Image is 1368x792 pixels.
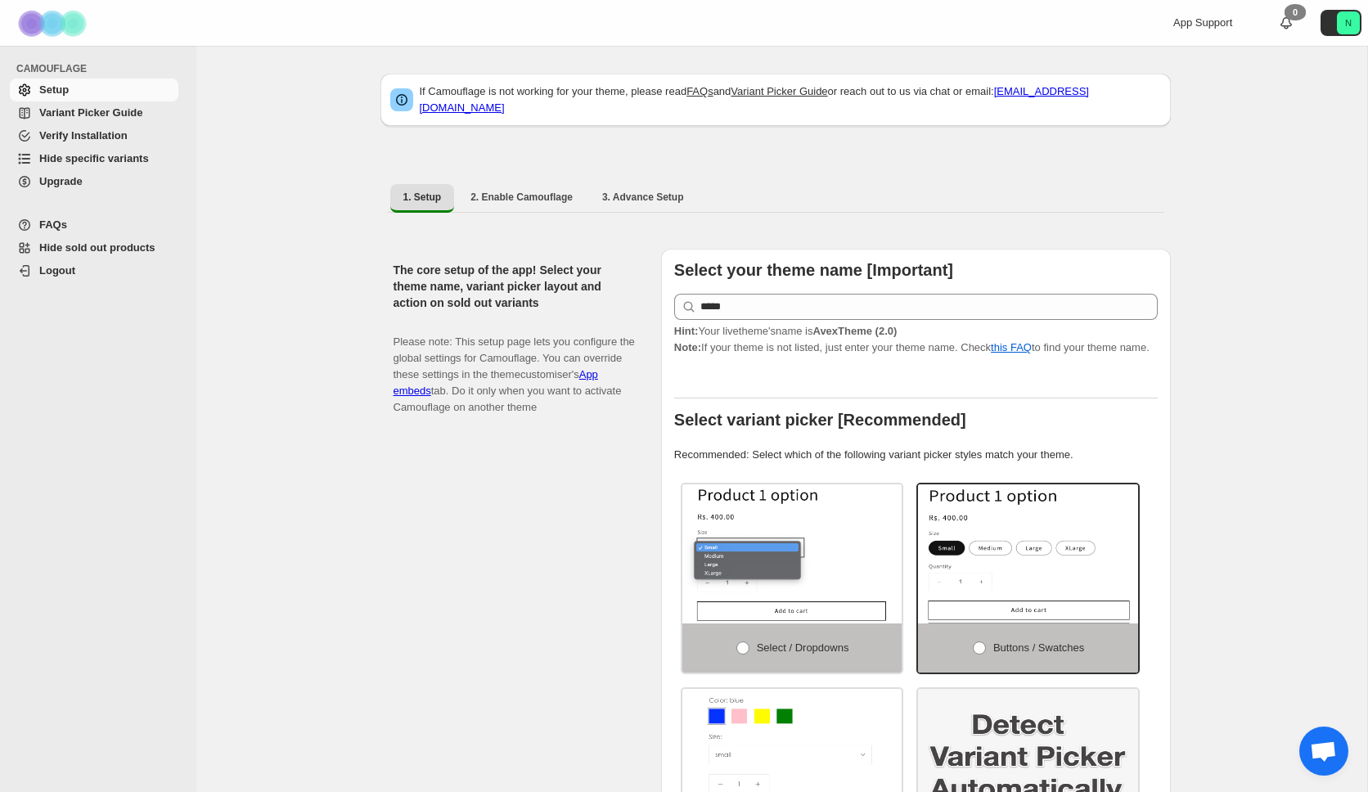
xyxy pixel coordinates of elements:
a: Logout [10,259,178,282]
div: Open chat [1299,727,1348,776]
span: Hide sold out products [39,241,155,254]
span: Upgrade [39,175,83,187]
a: Variant Picker Guide [731,85,827,97]
a: Hide specific variants [10,147,178,170]
b: Select your theme name [Important] [674,261,953,279]
text: N [1345,18,1352,28]
span: Setup [39,83,69,96]
span: 1. Setup [403,191,442,204]
p: Recommended: Select which of the following variant picker styles match your theme. [674,447,1158,463]
p: Please note: This setup page lets you configure the global settings for Camouflage. You can overr... [394,317,635,416]
p: If Camouflage is not working for your theme, please read and or reach out to us via chat or email: [420,83,1161,116]
a: Verify Installation [10,124,178,147]
strong: Note: [674,341,701,353]
span: Hide specific variants [39,152,149,164]
span: Buttons / Swatches [993,641,1084,654]
img: Select / Dropdowns [682,484,902,623]
span: FAQs [39,218,67,231]
span: Variant Picker Guide [39,106,142,119]
a: 0 [1278,15,1294,31]
span: Logout [39,264,75,277]
h2: The core setup of the app! Select your theme name, variant picker layout and action on sold out v... [394,262,635,311]
span: App Support [1173,16,1232,29]
a: Setup [10,79,178,101]
strong: AvexTheme (2.0) [812,325,897,337]
span: 2. Enable Camouflage [470,191,573,204]
a: Variant Picker Guide [10,101,178,124]
span: Verify Installation [39,129,128,142]
img: Buttons / Swatches [918,484,1138,623]
strong: Hint: [674,325,699,337]
span: Your live theme's name is [674,325,898,337]
span: Select / Dropdowns [757,641,849,654]
span: 3. Advance Setup [602,191,684,204]
button: Avatar with initials N [1321,10,1361,36]
a: this FAQ [991,341,1032,353]
p: If your theme is not listed, just enter your theme name. Check to find your theme name. [674,323,1158,356]
img: Camouflage [13,1,95,46]
span: Avatar with initials N [1337,11,1360,34]
a: FAQs [686,85,713,97]
a: Upgrade [10,170,178,193]
a: FAQs [10,214,178,236]
div: 0 [1285,4,1306,20]
a: Hide sold out products [10,236,178,259]
b: Select variant picker [Recommended] [674,411,966,429]
span: CAMOUFLAGE [16,62,185,75]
